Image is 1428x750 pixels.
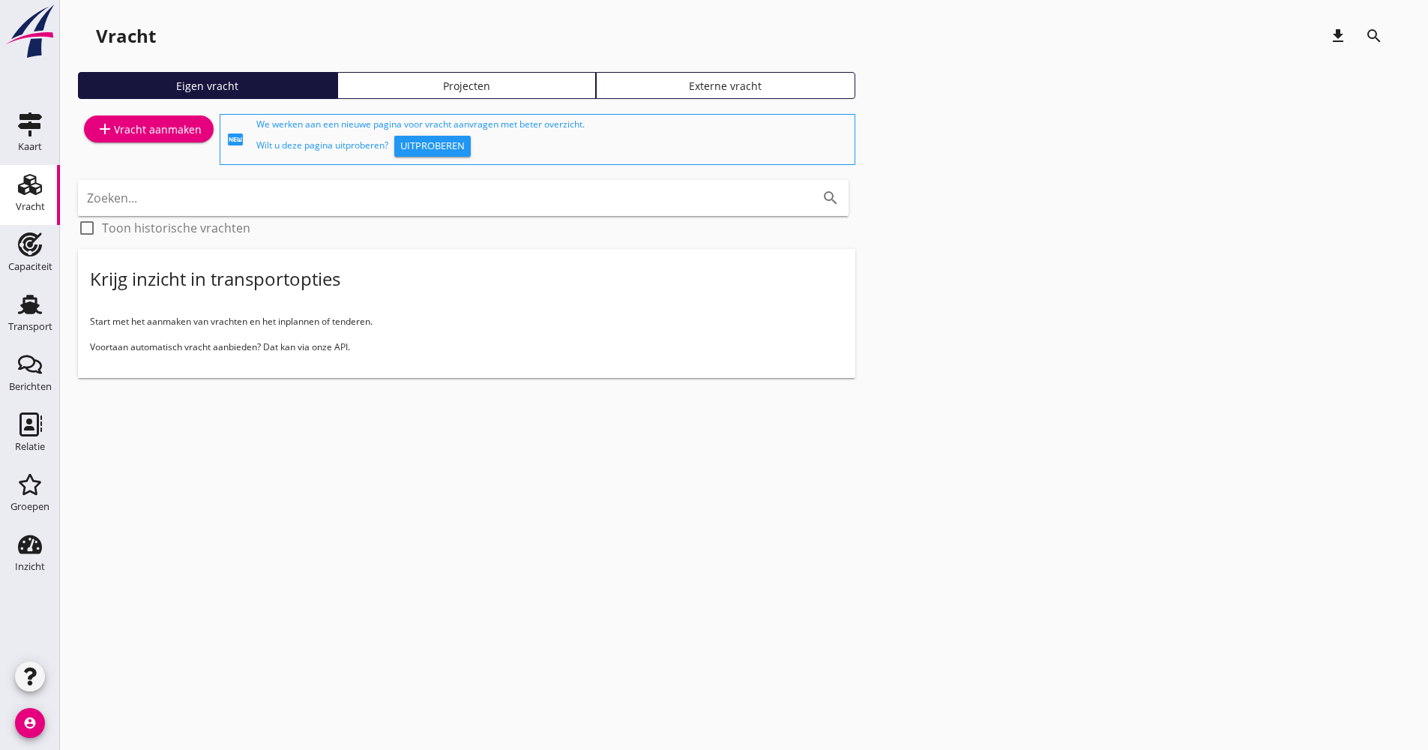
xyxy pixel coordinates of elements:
[394,136,471,157] button: Uitproberen
[8,322,52,331] div: Transport
[87,186,798,210] input: Zoeken...
[96,120,202,138] div: Vracht aanmaken
[16,202,45,211] div: Vracht
[90,340,843,354] p: Voortaan automatisch vracht aanbieden? Dat kan via onze API.
[822,189,840,207] i: search
[596,72,855,99] a: Externe vracht
[96,120,114,138] i: add
[18,142,42,151] div: Kaart
[15,562,45,571] div: Inzicht
[90,315,843,328] p: Start met het aanmaken van vrachten en het inplannen of tenderen.
[1329,27,1347,45] i: download
[78,72,337,99] a: Eigen vracht
[344,78,590,94] div: Projecten
[9,382,52,391] div: Berichten
[84,115,214,142] a: Vracht aanmaken
[400,139,465,154] div: Uitproberen
[3,4,57,59] img: logo-small.a267ee39.svg
[226,130,244,148] i: fiber_new
[90,267,340,291] div: Krijg inzicht in transportopties
[15,442,45,451] div: Relatie
[85,78,331,94] div: Eigen vracht
[603,78,849,94] div: Externe vracht
[1365,27,1383,45] i: search
[96,24,156,48] div: Vracht
[337,72,597,99] a: Projecten
[102,220,250,235] label: Toon historische vrachten
[256,118,849,161] div: We werken aan een nieuwe pagina voor vracht aanvragen met beter overzicht. Wilt u deze pagina uit...
[8,262,52,271] div: Capaciteit
[10,502,49,511] div: Groepen
[15,708,45,738] i: account_circle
